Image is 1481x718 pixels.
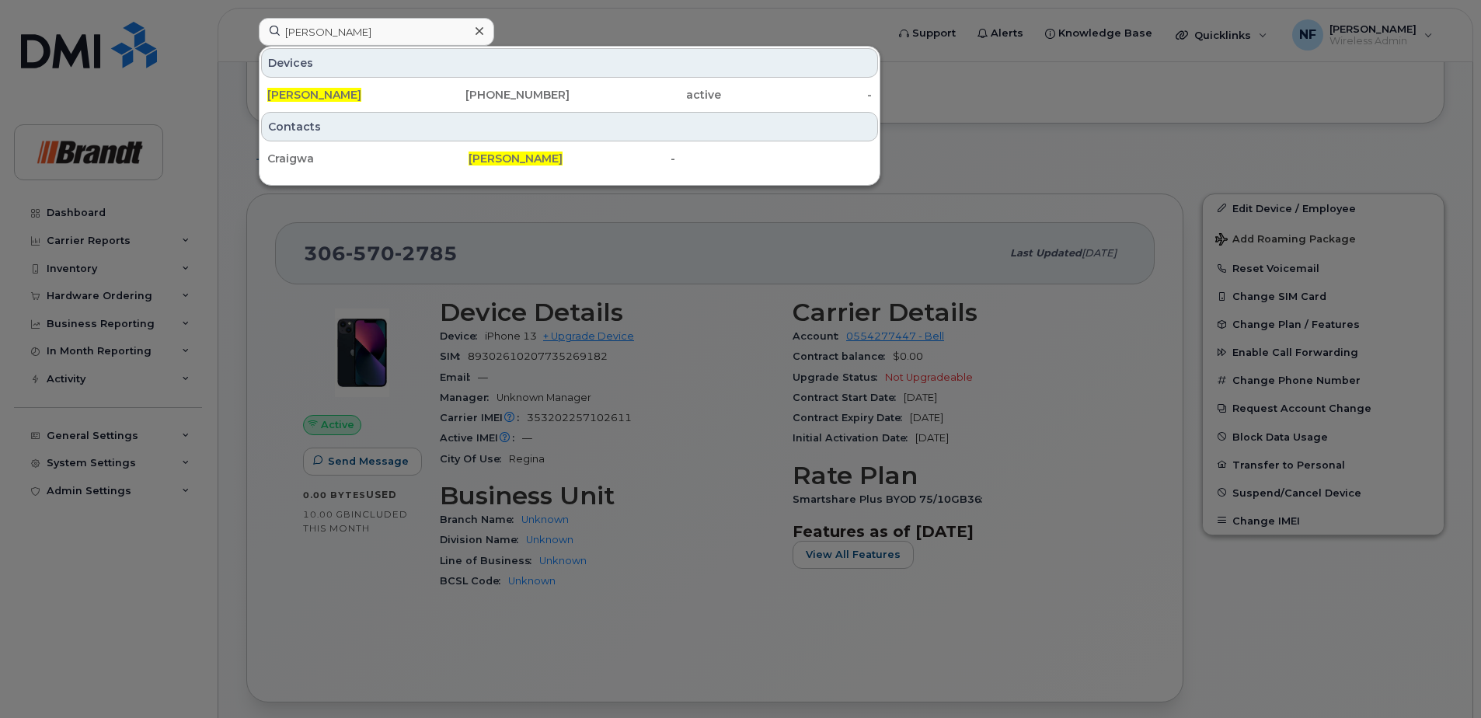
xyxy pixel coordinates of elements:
div: - [721,87,873,103]
div: active [570,87,721,103]
div: [PHONE_NUMBER] [419,87,570,103]
a: Craigwa[PERSON_NAME]- [261,145,878,173]
span: [PERSON_NAME] [267,88,361,102]
div: Contacts [261,112,878,141]
a: [PERSON_NAME][PHONE_NUMBER]active- [261,81,878,109]
span: [PERSON_NAME] [469,152,563,166]
div: - [671,151,872,166]
div: Craigwa [267,151,469,166]
div: Devices [261,48,878,78]
input: Find something... [259,18,494,46]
